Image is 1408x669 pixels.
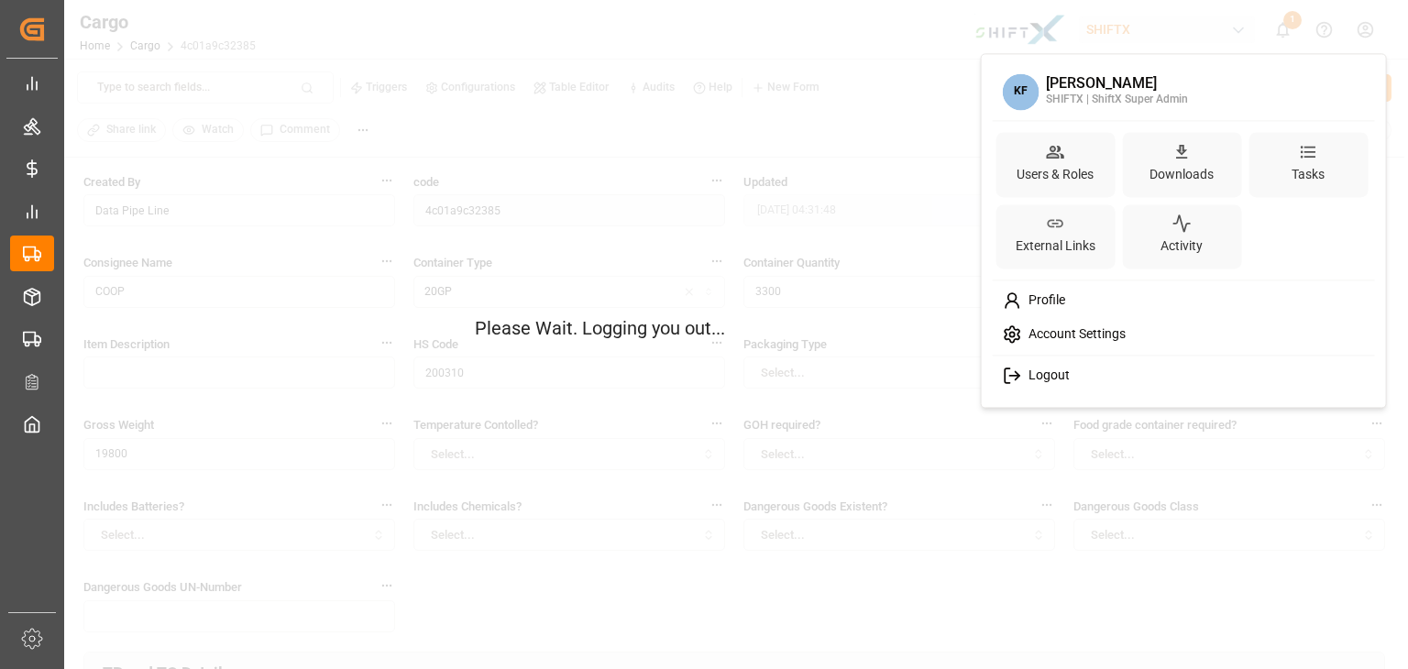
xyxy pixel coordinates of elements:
div: Downloads [1146,161,1217,188]
p: Please Wait. Logging you out... [475,314,933,342]
span: Account Settings [1021,326,1126,343]
div: Activity [1157,234,1206,260]
span: Profile [1021,292,1065,309]
div: Users & Roles [1013,161,1097,188]
div: [PERSON_NAME] [1046,76,1188,93]
div: Tasks [1288,161,1328,188]
span: KF [1002,73,1039,110]
div: External Links [1012,234,1099,260]
span: Logout [1021,367,1070,384]
div: SHIFTX | ShiftX Super Admin [1046,92,1188,108]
